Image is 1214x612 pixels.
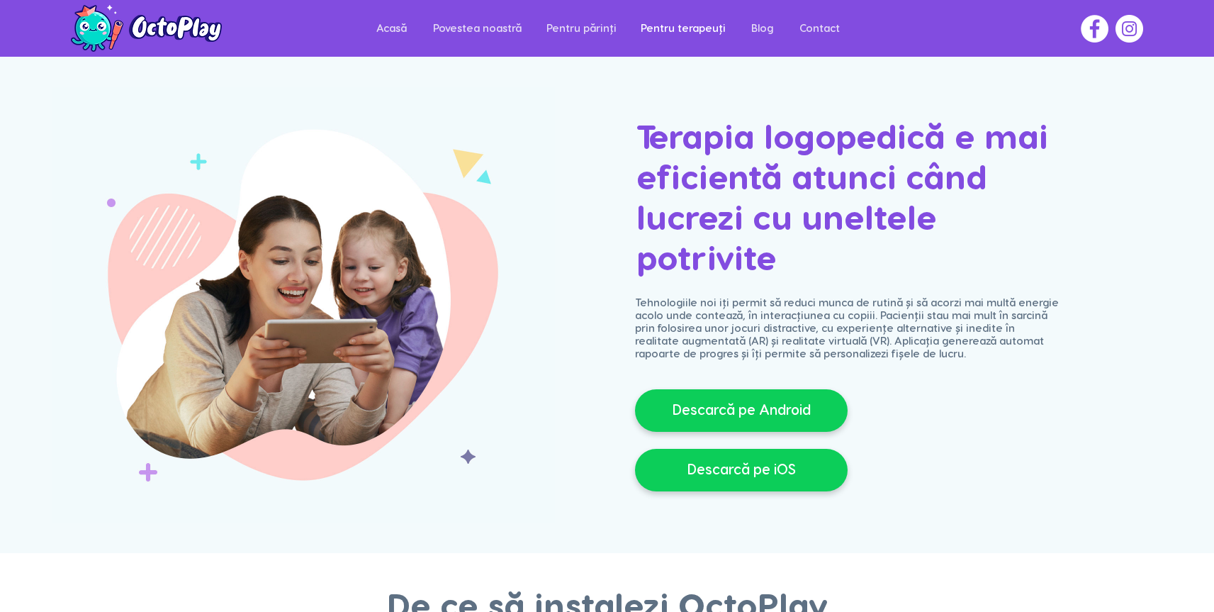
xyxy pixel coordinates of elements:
a: Pentru părinți [534,13,629,45]
p: Pentru părinți [539,13,624,45]
span: Terapia logopedică e mai eficientă atunci când lucrezi cu uneltele potrivite [636,122,1048,277]
p: Contact [792,13,847,45]
span: Descarcă pe Android [673,401,811,421]
a: Pentru terapeuți [629,13,738,45]
span: Descarcă pe iOS [687,460,796,480]
p: Acasă [369,13,414,45]
a: Descarcă pe Android [635,389,848,432]
a: Contact [787,13,853,45]
a: Acasă [362,13,421,45]
a: Blog [738,13,787,45]
p: Blog [744,13,780,45]
p: Pentru terapeuți [634,13,733,45]
img: Instagram [1115,15,1143,43]
img: Facebook [1081,15,1108,43]
nav: Site [362,13,853,45]
p: Tehnologiile noi iți permit să reduci munca de rutină și să acorzi mai multă energie acolo unde c... [635,297,1060,361]
p: Povestea noastră [426,13,529,45]
ul: Social Bar [1081,15,1143,43]
a: Povestea noastră [421,13,534,45]
a: Descarcă pe iOS [635,449,848,491]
